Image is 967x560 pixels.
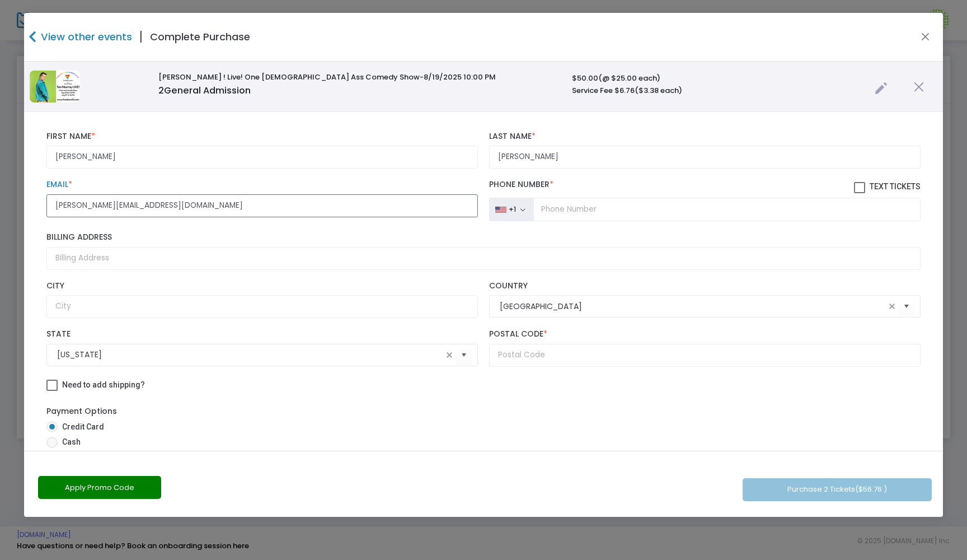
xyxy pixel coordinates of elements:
[918,30,932,44] button: Close
[443,348,456,362] span: clear
[598,73,660,83] span: (@ $25.00 each)
[420,72,496,82] span: -8/19/2025 10:00 PM
[46,180,478,190] label: Email
[38,476,161,499] button: Apply Promo Code
[46,247,921,270] input: Billing Address
[58,421,104,433] span: Credit Card
[885,300,899,313] span: clear
[38,29,132,44] h4: View other events
[572,74,864,83] h6: $50.00
[46,329,478,339] label: State
[58,436,81,448] span: Cash
[150,29,250,44] h4: Complete Purchase
[158,84,251,97] span: General Admission
[489,180,921,193] label: Phone Number
[57,349,443,361] input: Select State
[46,232,921,242] label: Billing Address
[500,301,885,312] input: Select Country
[870,182,921,191] span: Text Tickets
[489,132,921,142] label: Last Name
[635,85,682,96] span: ($3.38 each)
[899,295,914,318] button: Select
[46,295,478,318] input: City
[533,198,920,221] input: Phone Number
[158,84,164,97] span: 2
[489,344,921,367] input: Postal Code
[509,205,516,214] div: +1
[62,380,145,389] span: Need to add shipping?
[46,194,478,217] input: Email
[30,71,80,102] img: 638860563833010596TimMurraysimpletix.png
[489,281,921,291] label: Country
[914,82,924,92] img: cross.png
[46,405,117,417] label: Payment Options
[572,86,864,95] h6: Service Fee $6.76
[46,281,478,291] label: City
[46,132,478,142] label: First Name
[489,198,534,221] button: +1
[489,329,921,339] label: Postal Code
[489,146,921,169] input: Last Name
[456,343,472,366] button: Select
[158,73,561,82] h6: [PERSON_NAME] ! Live! One [DEMOGRAPHIC_DATA] Ass Comedy Show
[132,27,150,47] span: |
[46,146,478,169] input: First Name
